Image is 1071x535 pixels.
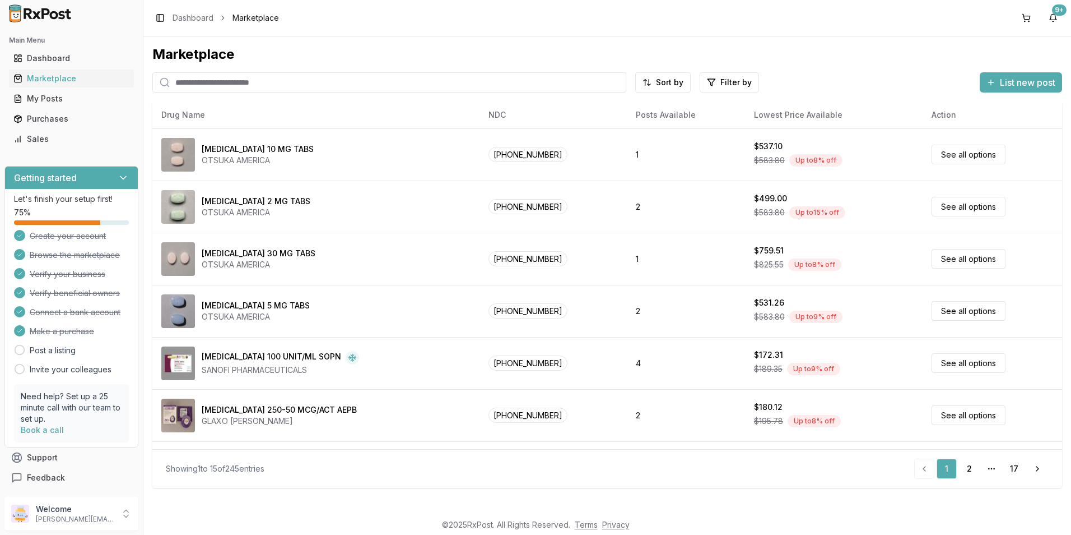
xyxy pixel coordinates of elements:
div: SANOFI PHARMACEUTICALS [202,365,359,376]
th: Action [923,102,1062,128]
span: [PHONE_NUMBER] [488,356,567,371]
a: 17 [1004,459,1024,479]
div: Marketplace [152,45,1062,63]
span: $189.35 [754,363,783,375]
div: $759.51 [754,245,784,256]
span: [PHONE_NUMBER] [488,408,567,423]
a: Privacy [602,520,630,529]
div: GLAXO [PERSON_NAME] [202,416,357,427]
div: Up to 8 % off [789,154,842,167]
div: $180.12 [754,402,783,413]
div: Dashboard [13,53,129,64]
a: See all options [932,249,1005,269]
span: Marketplace [232,12,279,24]
span: $825.55 [754,259,784,270]
nav: breadcrumb [173,12,279,24]
span: $583.80 [754,311,785,322]
div: OTSUKA AMERICA [202,259,315,270]
span: Sort by [656,77,683,88]
td: 1 [627,128,745,181]
div: Up to 15 % off [789,206,845,219]
a: Purchases [9,109,134,129]
div: OTSUKA AMERICA [202,207,310,218]
span: [PHONE_NUMBER] [488,251,567,266]
a: Dashboard [173,12,213,24]
span: [PHONE_NUMBER] [488,147,567,162]
button: Dashboard [4,49,138,67]
div: $499.00 [754,193,787,204]
th: Lowest Price Available [745,102,923,128]
h2: Main Menu [9,36,134,45]
button: My Posts [4,90,138,108]
img: RxPost Logo [4,4,76,22]
img: User avatar [11,505,29,523]
div: Up to 9 % off [789,311,842,323]
button: Marketplace [4,70,138,87]
span: Filter by [720,77,752,88]
div: Up to 8 % off [788,259,841,271]
p: Welcome [36,504,114,515]
img: Abilify 10 MG TABS [161,138,195,172]
button: Support [4,448,138,468]
span: Create your account [30,230,106,242]
button: 9+ [1044,9,1062,27]
div: [MEDICAL_DATA] 100 UNIT/ML SOPN [202,351,341,365]
span: 75 % [14,207,31,218]
button: Sales [4,130,138,148]
a: See all options [932,301,1005,321]
div: [MEDICAL_DATA] 2 MG TABS [202,196,310,207]
a: My Posts [9,89,134,109]
div: $172.31 [754,349,783,361]
div: Sales [13,133,129,145]
div: [MEDICAL_DATA] 5 MG TABS [202,300,310,311]
a: 1 [937,459,957,479]
span: Verify your business [30,269,105,280]
a: Book a call [21,425,64,435]
p: Need help? Set up a 25 minute call with our team to set up. [21,391,122,425]
td: 2 [627,441,745,494]
div: 9+ [1052,4,1067,16]
div: OTSUKA AMERICA [202,155,314,166]
a: Terms [575,520,598,529]
td: 2 [627,285,745,337]
span: Feedback [27,472,65,483]
img: Abilify 5 MG TABS [161,294,195,328]
span: [PHONE_NUMBER] [488,303,567,319]
td: 2 [627,181,745,233]
img: Advair Diskus 250-50 MCG/ACT AEPB [161,399,195,432]
button: Filter by [700,72,759,93]
h3: Getting started [14,171,77,185]
td: 1 [627,233,745,285]
th: Posts Available [627,102,745,128]
a: Invite your colleagues [30,364,111,375]
a: Post a listing [30,345,76,356]
button: Sort by [635,72,691,93]
div: Up to 8 % off [788,415,841,427]
button: Purchases [4,110,138,128]
a: Go to next page [1026,459,1049,479]
span: List new post [1000,76,1055,89]
span: $583.80 [754,155,785,166]
p: Let's finish your setup first! [14,193,129,205]
div: [MEDICAL_DATA] 10 MG TABS [202,144,314,155]
div: $531.26 [754,297,784,308]
p: [PERSON_NAME][EMAIL_ADDRESS][DOMAIN_NAME] [36,515,114,524]
a: See all options [932,197,1005,216]
a: See all options [932,145,1005,164]
div: $537.10 [754,141,783,152]
span: Make a purchase [30,326,94,337]
a: Dashboard [9,48,134,68]
td: 4 [627,337,745,389]
div: [MEDICAL_DATA] 30 MG TABS [202,248,315,259]
nav: pagination [914,459,1049,479]
a: 2 [959,459,979,479]
span: Connect a bank account [30,307,120,318]
div: Purchases [13,113,129,124]
div: My Posts [13,93,129,104]
th: Drug Name [152,102,479,128]
div: Showing 1 to 15 of 245 entries [166,463,264,474]
a: List new post [980,78,1062,89]
div: Up to 9 % off [787,363,840,375]
a: See all options [932,405,1005,425]
td: 2 [627,389,745,441]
